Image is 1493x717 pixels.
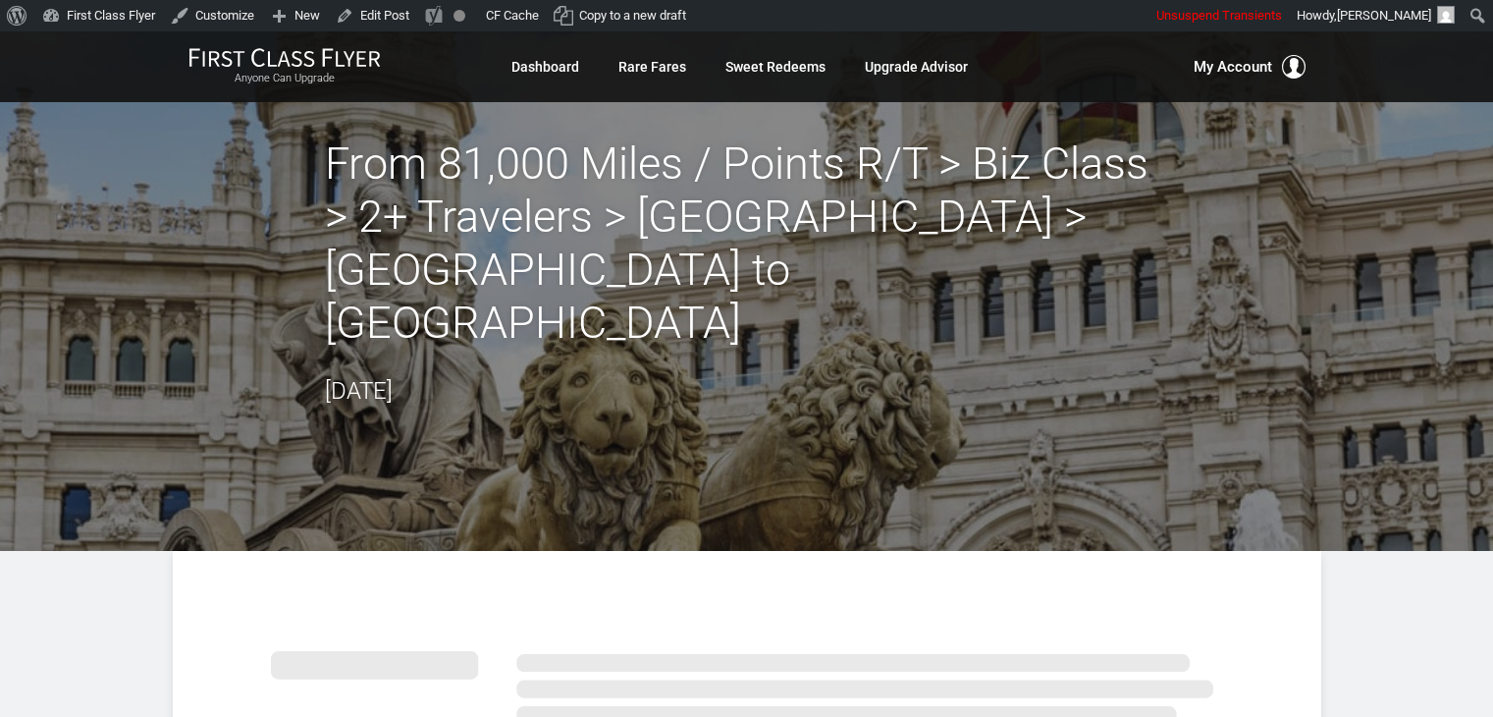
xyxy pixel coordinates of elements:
button: My Account [1194,55,1306,79]
a: Rare Fares [618,49,686,84]
span: My Account [1194,55,1272,79]
small: Anyone Can Upgrade [188,72,381,85]
h2: From 81,000 Miles / Points R/T > Biz Class > 2+ Travelers > [GEOGRAPHIC_DATA] > [GEOGRAPHIC_DATA]... [325,138,1169,350]
a: Dashboard [511,49,579,84]
span: [PERSON_NAME] [1337,8,1431,23]
a: First Class FlyerAnyone Can Upgrade [188,47,381,86]
span: Unsuspend Transients [1156,8,1282,23]
time: [DATE] [325,377,393,405]
a: Upgrade Advisor [865,49,968,84]
img: First Class Flyer [188,47,381,68]
a: Sweet Redeems [725,49,826,84]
